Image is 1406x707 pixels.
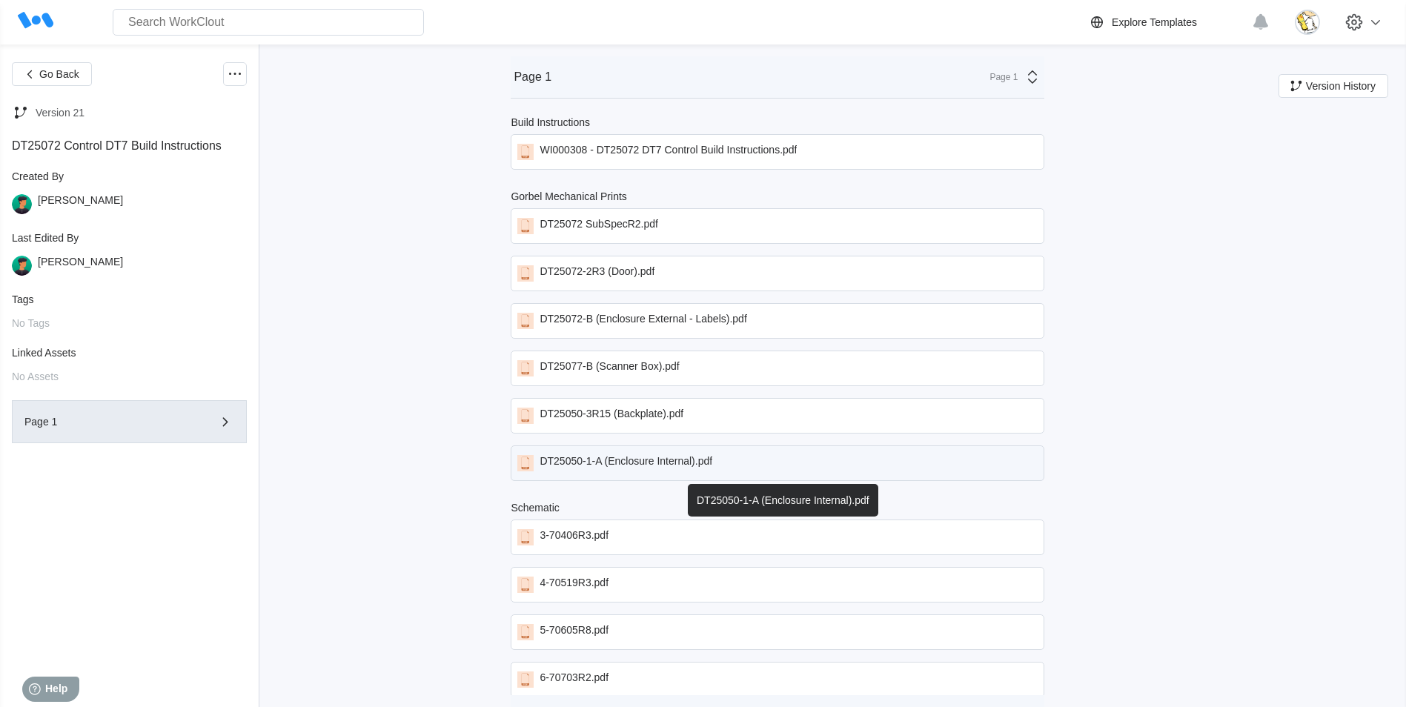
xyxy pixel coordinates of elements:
div: Linked Assets [12,347,247,359]
div: No Assets [12,371,247,382]
div: DT25050-1-A (Enclosure Internal).pdf [540,455,712,471]
div: Version 21 [36,107,84,119]
div: Schematic [511,502,559,514]
div: Page 1 [24,416,192,427]
div: 6-70703R2.pdf [540,671,609,688]
div: DT25072 Control DT7 Build Instructions [12,139,247,153]
div: DT25050-1-A (Enclosure Internal).pdf [688,484,878,517]
div: Page 1 [514,70,551,84]
div: 4-70519R3.pdf [540,577,609,593]
div: DT25072 SubSpecR2.pdf [540,218,658,234]
div: [PERSON_NAME] [38,194,123,214]
div: Explore Templates [1112,16,1197,28]
div: Gorbel Mechanical Prints [511,190,626,202]
button: Go Back [12,62,92,86]
img: user.png [12,256,32,276]
input: Search WorkClout [113,9,424,36]
div: Build Instructions [511,116,590,128]
div: 3-70406R3.pdf [540,529,609,545]
button: Version History [1279,74,1388,98]
img: user.png [12,194,32,214]
button: Page 1 [12,400,247,443]
div: Tags [12,293,247,305]
div: DT25050-3R15 (Backplate).pdf [540,408,683,424]
div: WI000308 - DT25072 DT7 Control Build Instructions.pdf [540,144,797,160]
div: DT25072-B (Enclosure External - Labels).pdf [540,313,746,329]
div: No Tags [12,317,247,329]
a: Explore Templates [1088,13,1244,31]
img: download.jpg [1295,10,1320,35]
div: [PERSON_NAME] [38,256,123,276]
div: DT25072-2R3 (Door).pdf [540,265,654,282]
div: DT25077-B (Scanner Box).pdf [540,360,679,376]
div: Last Edited By [12,232,247,244]
div: Page 1 [981,72,1018,82]
span: Version History [1306,81,1376,91]
div: 5-70605R8.pdf [540,624,609,640]
div: Created By [12,170,247,182]
span: Go Back [39,69,79,79]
